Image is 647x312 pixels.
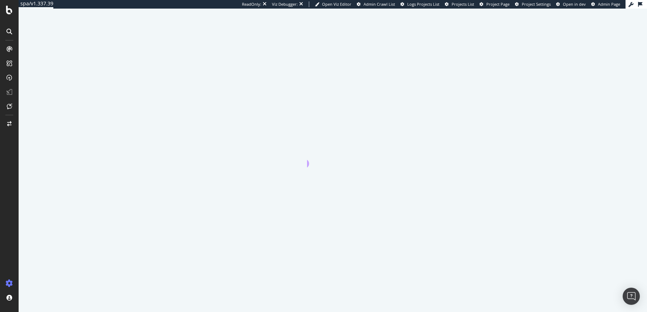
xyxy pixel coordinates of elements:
[480,1,510,7] a: Project Page
[452,1,474,7] span: Projects List
[522,1,551,7] span: Project Settings
[445,1,474,7] a: Projects List
[357,1,395,7] a: Admin Crawl List
[623,288,640,305] div: Open Intercom Messenger
[242,1,261,7] div: ReadOnly:
[307,142,359,167] div: animation
[486,1,510,7] span: Project Page
[364,1,395,7] span: Admin Crawl List
[515,1,551,7] a: Project Settings
[400,1,439,7] a: Logs Projects List
[315,1,351,7] a: Open Viz Editor
[563,1,586,7] span: Open in dev
[591,1,620,7] a: Admin Page
[322,1,351,7] span: Open Viz Editor
[598,1,620,7] span: Admin Page
[407,1,439,7] span: Logs Projects List
[556,1,586,7] a: Open in dev
[272,1,298,7] div: Viz Debugger:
